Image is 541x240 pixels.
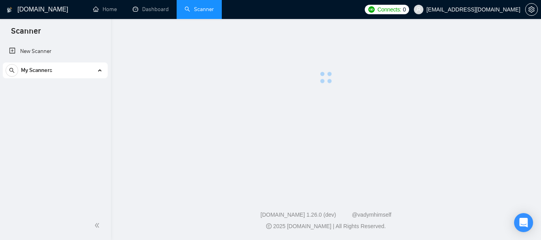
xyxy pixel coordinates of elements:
button: search [6,64,18,77]
span: search [6,68,18,73]
span: double-left [94,221,102,229]
span: Scanner [5,25,47,42]
span: copyright [266,223,272,229]
a: @vadymhimself [352,212,391,218]
a: New Scanner [9,43,101,59]
button: setting [525,3,538,16]
span: Connects: [377,5,401,14]
a: searchScanner [185,6,214,13]
img: upwork-logo.png [368,6,375,13]
li: My Scanners [3,62,108,81]
span: setting [526,6,537,13]
li: New Scanner [3,43,108,59]
span: My Scanners [21,62,52,78]
a: homeHome [93,6,117,13]
a: dashboardDashboard [133,6,169,13]
div: 2025 [DOMAIN_NAME] | All Rights Reserved. [117,222,535,231]
a: [DOMAIN_NAME] 1.26.0 (dev) [261,212,336,218]
img: logo [7,4,12,16]
span: 0 [403,5,406,14]
div: Open Intercom Messenger [514,213,533,232]
a: setting [525,6,538,13]
span: user [416,7,421,12]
